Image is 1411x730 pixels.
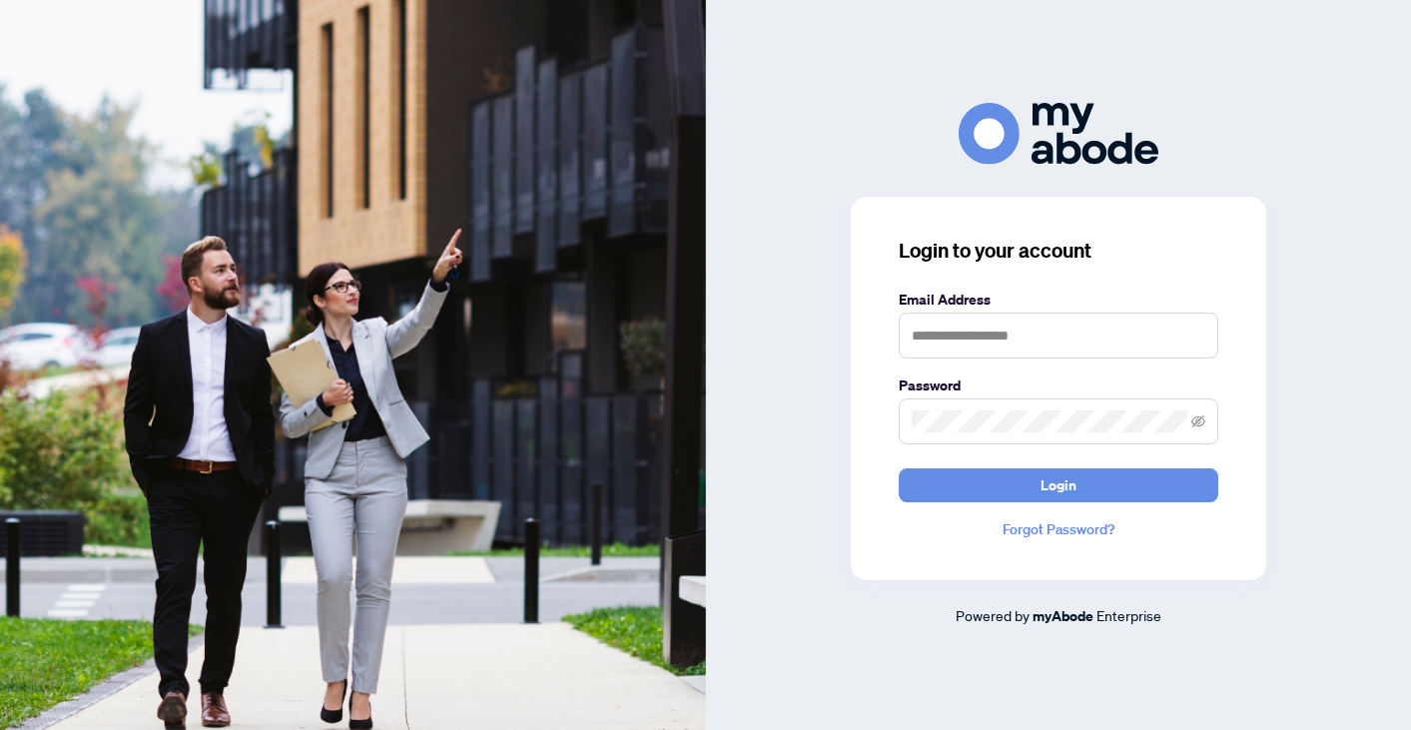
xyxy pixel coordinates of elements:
span: Login [1041,469,1076,501]
label: Password [899,374,1218,396]
span: Powered by [956,606,1030,624]
a: myAbode [1033,605,1093,627]
a: Forgot Password? [899,518,1218,540]
label: Email Address [899,289,1218,311]
button: Login [899,468,1218,502]
span: eye-invisible [1191,414,1205,428]
h3: Login to your account [899,237,1218,265]
span: Enterprise [1096,606,1161,624]
img: ma-logo [959,103,1158,164]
